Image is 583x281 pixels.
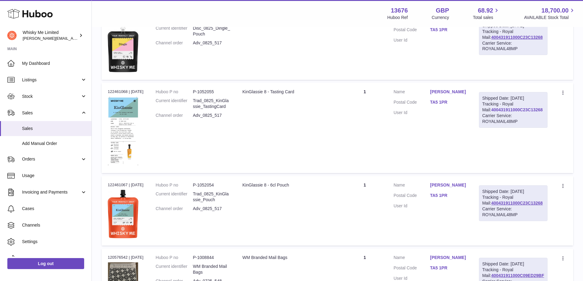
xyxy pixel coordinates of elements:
[430,182,466,188] a: [PERSON_NAME]
[108,255,144,260] div: 120576542 | [DATE]
[524,6,576,20] a: 18,700.00 AVAILABLE Stock Total
[394,182,430,190] dt: Name
[482,189,544,194] div: Shipped Date: [DATE]
[242,89,336,95] div: KinGlassie 8 - Tasting Card
[430,99,466,105] a: TA5 1PR
[482,113,544,124] div: Carrier Service: ROYALMAIL48MP
[22,126,87,131] span: Sales
[479,92,547,128] div: Tracking - Royal Mail:
[193,98,230,109] dd: Trad_0825_KinGlassie_TastingCard
[394,27,430,34] dt: Postal Code
[394,37,430,43] dt: User Id
[193,264,230,275] dd: WM Branded Mail Bags
[22,239,87,245] span: Settings
[473,15,500,20] span: Total sales
[108,182,144,188] div: 122461067 | [DATE]
[156,264,193,275] dt: Current identifier
[156,98,193,109] dt: Current identifier
[479,20,547,55] div: Tracking - Royal Mail:
[242,182,336,188] div: KinGlassie 8 - 6cl Pouch
[482,95,544,101] div: Shipped Date: [DATE]
[430,255,466,261] a: [PERSON_NAME]
[342,10,387,80] td: 1
[342,176,387,246] td: 1
[108,97,138,166] img: 1752740623.png
[108,190,138,238] img: 1752740557.jpg
[387,15,408,20] div: Huboo Ref
[193,191,230,203] dd: Trad_0825_KinGlassie_Pouch
[432,15,449,20] div: Currency
[342,83,387,173] td: 1
[7,258,84,269] a: Log out
[156,113,193,118] dt: Channel order
[193,89,230,95] dd: P-1052055
[394,255,430,262] dt: Name
[391,6,408,15] strong: 13676
[156,182,193,188] dt: Huboo P no
[394,203,430,209] dt: User Id
[108,89,144,94] div: 122461068 | [DATE]
[156,25,193,37] dt: Current identifier
[478,6,493,15] span: 68.92
[22,206,87,212] span: Cases
[22,222,87,228] span: Channels
[22,141,87,146] span: Add Manual Order
[108,24,138,72] img: 1752740674.jpg
[491,201,543,205] a: 400431911000C23C13268
[22,110,80,116] span: Sales
[23,30,78,41] div: Whisky Me Limited
[482,40,544,52] div: Carrier Service: ROYALMAIL48MP
[394,99,430,107] dt: Postal Code
[23,36,123,41] span: [PERSON_NAME][EMAIL_ADDRESS][DOMAIN_NAME]
[22,173,87,179] span: Usage
[524,15,576,20] span: AVAILABLE Stock Total
[430,193,466,198] a: TA5 1PR
[22,156,80,162] span: Orders
[156,89,193,95] dt: Huboo P no
[156,206,193,212] dt: Channel order
[193,182,230,188] dd: P-1052054
[491,273,544,278] a: 400431911000C09ED29BF
[242,255,336,261] div: WM Branded Mail Bags
[193,113,230,118] dd: Adv_0825_517
[193,40,230,46] dd: Adv_0825_517
[22,94,80,99] span: Stock
[22,61,87,66] span: My Dashboard
[541,6,569,15] span: 18,700.00
[22,255,87,261] span: Returns
[22,77,80,83] span: Listings
[394,193,430,200] dt: Postal Code
[394,265,430,272] dt: Postal Code
[22,189,80,195] span: Invoicing and Payments
[482,206,544,218] div: Carrier Service: ROYALMAIL48MP
[156,191,193,203] dt: Current identifier
[479,185,547,221] div: Tracking - Royal Mail:
[482,261,544,267] div: Shipped Date: [DATE]
[394,89,430,96] dt: Name
[430,89,466,95] a: [PERSON_NAME]
[430,27,466,33] a: TA5 1PR
[156,255,193,261] dt: Huboo P no
[491,107,543,112] a: 400431911000C23C13268
[430,265,466,271] a: TA5 1PR
[156,40,193,46] dt: Channel order
[7,31,17,40] img: frances@whiskyshop.com
[394,110,430,116] dt: User Id
[193,25,230,37] dd: Disc_0825_Dingle_Pouch
[436,6,449,15] strong: GBP
[193,206,230,212] dd: Adv_0825_517
[473,6,500,20] a: 68.92 Total sales
[193,255,230,261] dd: P-1008844
[491,35,543,40] a: 400431911000C23C13268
